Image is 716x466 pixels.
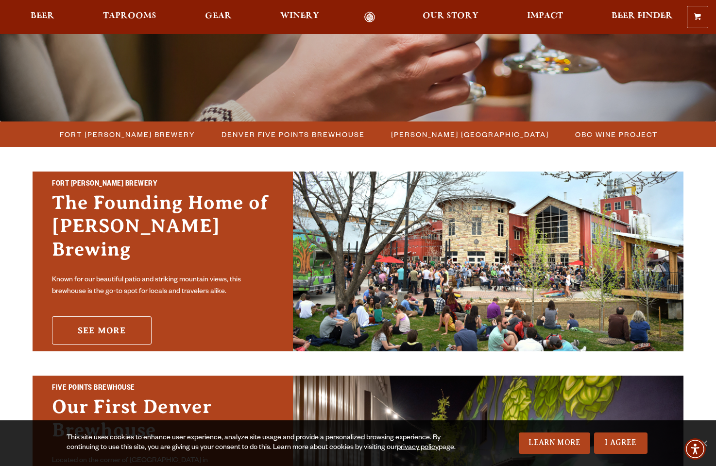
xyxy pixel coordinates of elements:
a: Fort [PERSON_NAME] Brewery [54,127,200,141]
span: Fort [PERSON_NAME] Brewery [60,127,195,141]
h2: Five Points Brewhouse [52,382,273,395]
a: Winery [274,12,325,23]
span: Gear [205,12,232,20]
a: I Agree [594,432,648,454]
span: Beer Finder [612,12,673,20]
span: Winery [280,12,319,20]
a: Odell Home [352,12,388,23]
span: Beer [31,12,54,20]
span: Our Story [423,12,478,20]
p: Known for our beautiful patio and striking mountain views, this brewhouse is the go-to spot for l... [52,275,273,298]
a: Learn More [519,432,590,454]
a: Denver Five Points Brewhouse [216,127,370,141]
a: Taprooms [97,12,163,23]
a: Beer Finder [605,12,679,23]
span: Impact [527,12,563,20]
img: Fort Collins Brewery & Taproom' [293,172,683,351]
span: Denver Five Points Brewhouse [222,127,365,141]
a: [PERSON_NAME] [GEOGRAPHIC_DATA] [385,127,554,141]
a: Our Story [416,12,485,23]
a: Impact [521,12,569,23]
span: [PERSON_NAME] [GEOGRAPHIC_DATA] [391,127,549,141]
a: privacy policy [397,444,439,452]
span: Taprooms [103,12,156,20]
a: Gear [199,12,238,23]
h2: Fort [PERSON_NAME] Brewery [52,178,273,191]
span: OBC Wine Project [575,127,658,141]
a: OBC Wine Project [569,127,663,141]
a: Beer [24,12,61,23]
h3: Our First Denver Brewhouse [52,395,273,451]
div: Accessibility Menu [684,438,706,460]
div: This site uses cookies to enhance user experience, analyze site usage and provide a personalized ... [67,433,467,453]
a: See More [52,316,152,345]
h3: The Founding Home of [PERSON_NAME] Brewing [52,191,273,271]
